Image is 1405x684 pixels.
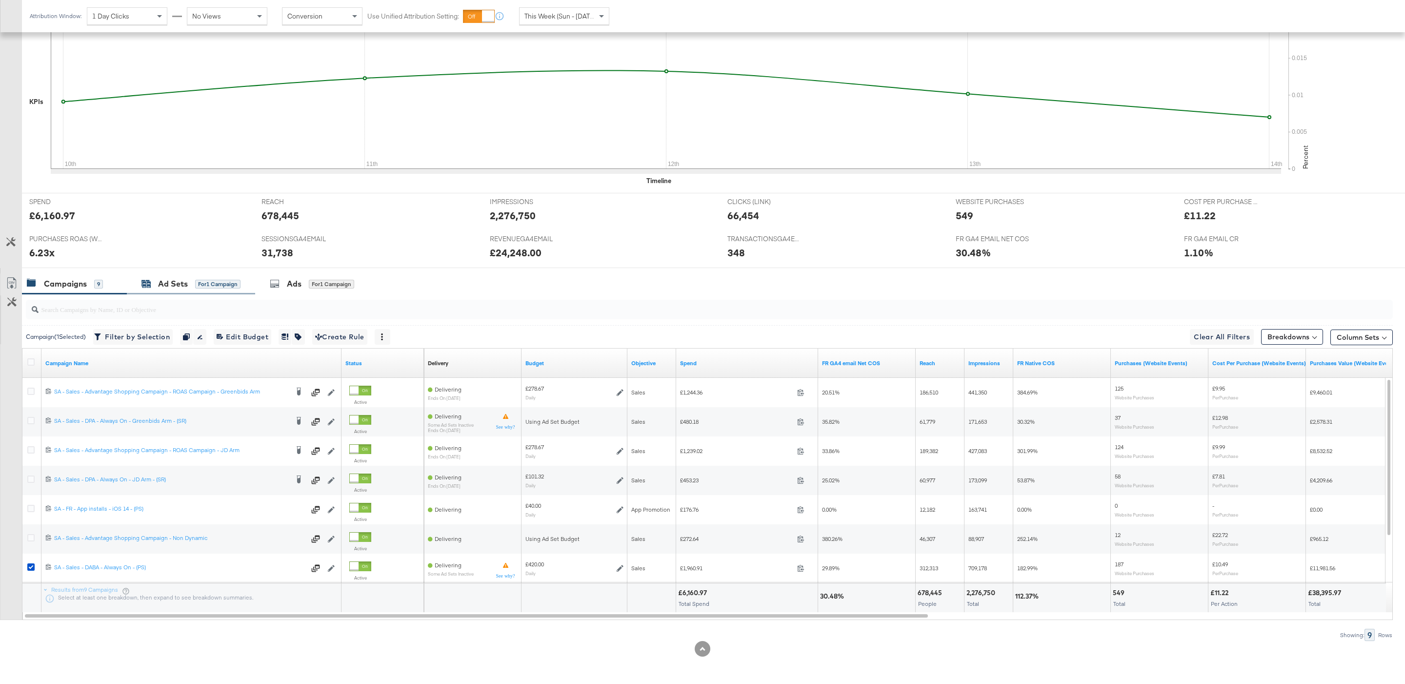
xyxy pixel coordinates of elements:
[680,389,793,396] span: £1,244.36
[1212,473,1225,480] span: £7.81
[968,506,987,513] span: 163,741
[1212,541,1238,547] sub: Per Purchase
[1340,632,1365,639] div: Showing:
[54,505,305,513] div: SA - FR - App installs - iOS 14 - (PS)
[214,329,271,345] button: Edit Budget
[822,389,840,396] span: 20.51%
[956,197,1029,207] span: WEBSITE PURCHASES
[1210,588,1231,598] div: £11.22
[345,359,420,367] a: Shows the current state of your Ad Campaign.
[822,447,840,455] span: 33.86%
[1115,414,1121,421] span: 37
[195,280,241,289] div: for 1 Campaign
[956,234,1029,244] span: FR GA4 EMAIL NET COS
[1194,331,1250,343] span: Clear All Filters
[1115,502,1118,509] span: 0
[54,534,305,544] a: SA - Sales - Advantage Shopping Campaign - Non Dynamic
[920,535,935,542] span: 46,307
[968,564,987,572] span: 709,178
[918,588,945,598] div: 678,445
[312,329,367,345] button: Create Rule
[54,388,288,395] div: SA - Sales - Advantage Shopping Campaign - ROAS Campaign - Greenbids Arm
[920,359,961,367] a: The number of people your ad was served to.
[1113,600,1125,607] span: Total
[428,428,474,433] sub: ends on [DATE]
[1184,246,1213,260] div: 1.10%
[1115,570,1154,576] sub: Website Purchases
[968,535,984,542] span: 88,907
[54,388,288,397] a: SA - Sales - Advantage Shopping Campaign - ROAS Campaign - Greenbids Arm
[435,535,462,542] span: Delivering
[525,359,623,367] a: The maximum amount you're willing to spend on your ads, on average each day or over the lifetime ...
[646,176,671,186] div: Timeline
[367,12,459,21] label: Use Unified Attribution Setting:
[1115,453,1154,459] sub: Website Purchases
[349,428,371,435] label: Active
[1115,512,1154,518] sub: Website Purchases
[217,331,268,343] span: Edit Budget
[1330,330,1393,345] button: Column Sets
[631,418,645,425] span: Sales
[1017,418,1035,425] span: 30.32%
[428,571,474,577] sub: Some Ad Sets Inactive
[490,246,542,260] div: £24,248.00
[1115,482,1154,488] sub: Website Purchases
[1212,359,1306,367] a: The average cost for each purchase tracked by your Custom Audience pixel on your website after pe...
[727,246,745,260] div: 348
[1115,359,1204,367] a: The number of times a purchase was made tracked by your Custom Audience pixel on your website aft...
[93,329,173,345] button: Filter by Selection
[679,600,709,607] span: Total Spend
[1184,197,1257,207] span: COST PER PURCHASE (WEBSITE EVENTS)
[435,561,462,569] span: Delivering
[1017,447,1038,455] span: 301.99%
[525,570,536,576] sub: Daily
[1308,588,1344,598] div: £38,395.97
[1212,414,1228,421] span: £12.98
[525,418,623,426] div: Using Ad Set Budget
[525,512,536,518] sub: Daily
[54,476,288,485] a: SA - Sales - DPA - Always On - JD Arm - (SR)
[822,477,840,484] span: 25.02%
[968,418,987,425] span: 171,653
[261,246,293,260] div: 31,738
[525,502,541,510] div: £40.00
[309,280,354,289] div: for 1 Campaign
[349,487,371,493] label: Active
[1115,473,1121,480] span: 58
[680,564,793,572] span: £1,960.91
[1212,424,1238,430] sub: Per Purchase
[822,418,840,425] span: 35.82%
[1310,535,1328,542] span: £965.12
[966,588,998,598] div: 2,276,750
[1115,443,1124,451] span: 124
[1211,600,1238,607] span: Per Action
[918,600,937,607] span: People
[727,234,801,244] span: TRANSACTIONSGA4EMAIL
[26,332,86,341] div: Campaign ( 1 Selected)
[1212,482,1238,488] sub: Per Purchase
[1310,447,1332,455] span: £8,532.52
[1017,564,1038,572] span: 182.99%
[1310,389,1332,396] span: £9,460.01
[96,331,170,343] span: Filter by Selection
[349,457,371,464] label: Active
[678,588,710,598] div: £6,160.97
[490,208,536,223] div: 2,276,750
[349,545,371,552] label: Active
[525,394,536,400] sub: Daily
[631,564,645,572] span: Sales
[490,197,563,207] span: IMPRESSIONS
[1115,385,1124,392] span: 125
[349,575,371,581] label: Active
[1017,506,1032,513] span: 0.00%
[1113,588,1127,598] div: 549
[680,506,793,513] span: £176.76
[920,564,938,572] span: 312,313
[680,418,793,425] span: £480.18
[524,12,598,21] span: This Week (Sun - [DATE])
[435,506,462,513] span: Delivering
[1308,600,1321,607] span: Total
[1212,512,1238,518] sub: Per Purchase
[680,359,814,367] a: The total amount spent to date.
[1310,564,1335,572] span: £11,981.56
